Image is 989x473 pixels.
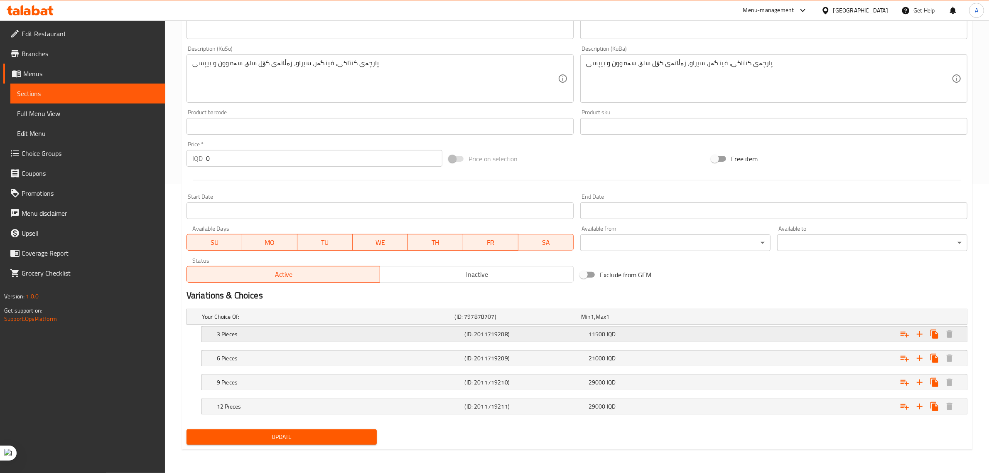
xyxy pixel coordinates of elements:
[927,351,942,366] button: Clone new choice
[463,234,518,251] button: FR
[411,236,460,249] span: TH
[408,234,463,251] button: TH
[606,311,609,322] span: 1
[301,236,349,249] span: TU
[731,154,758,164] span: Free item
[202,327,967,342] div: Expand
[23,69,159,79] span: Menus
[22,148,159,158] span: Choice Groups
[465,378,585,387] h5: (ID: 2011719210)
[3,163,165,183] a: Coupons
[22,49,159,59] span: Branches
[589,329,606,340] span: 11500
[202,351,967,366] div: Expand
[897,375,912,390] button: Add choice group
[581,311,591,322] span: Min
[245,236,294,249] span: MO
[187,429,377,445] button: Update
[3,143,165,163] a: Choice Groups
[217,402,461,411] h5: 12 Pieces
[187,289,967,302] h2: Variations & Choices
[356,236,405,249] span: WE
[17,89,159,99] span: Sections
[10,103,165,123] a: Full Menu View
[187,266,380,283] button: Active
[777,234,967,251] div: ​
[942,327,957,342] button: Delete 3 Pieces
[465,330,585,338] h5: (ID: 2011719208)
[10,84,165,103] a: Sections
[193,432,370,442] span: Update
[3,223,165,243] a: Upsell
[10,123,165,143] a: Edit Menu
[4,313,57,324] a: Support.OpsPlatform
[202,313,452,321] h5: Your Choice Of:
[833,6,888,15] div: [GEOGRAPHIC_DATA]
[22,208,159,218] span: Menu disclaimer
[17,128,159,138] span: Edit Menu
[518,234,574,251] button: SA
[3,263,165,283] a: Grocery Checklist
[589,401,606,412] span: 29000
[912,327,927,342] button: Add new choice
[942,351,957,366] button: Delete 6 Pieces
[927,375,942,390] button: Clone new choice
[912,375,927,390] button: Add new choice
[353,234,408,251] button: WE
[942,375,957,390] button: Delete 9 Pieces
[455,313,578,321] h5: (ID: 797878707)
[600,270,651,280] span: Exclude from GEM
[4,291,25,302] span: Version:
[242,234,297,251] button: MO
[927,327,942,342] button: Clone new choice
[22,268,159,278] span: Grocery Checklist
[190,236,239,249] span: SU
[22,228,159,238] span: Upsell
[589,377,606,388] span: 29000
[927,399,942,414] button: Clone new choice
[202,375,967,390] div: Expand
[3,183,165,203] a: Promotions
[187,234,242,251] button: SU
[22,29,159,39] span: Edit Restaurant
[217,378,461,387] h5: 9 Pieces
[187,118,574,135] input: Please enter product barcode
[383,269,570,281] span: Inactive
[607,401,616,412] span: IQD
[897,399,912,414] button: Add choice group
[580,118,967,135] input: Please enter product sku
[3,64,165,84] a: Menus
[190,269,377,281] span: Active
[3,243,165,263] a: Coverage Report
[607,329,616,340] span: IQD
[3,44,165,64] a: Branches
[912,351,927,366] button: Add new choice
[743,5,794,15] div: Menu-management
[522,236,570,249] span: SA
[3,24,165,44] a: Edit Restaurant
[202,399,967,414] div: Expand
[465,402,585,411] h5: (ID: 2011719211)
[217,330,461,338] h5: 3 Pieces
[607,353,616,364] span: IQD
[580,234,771,251] div: ​
[596,311,606,322] span: Max
[591,311,594,322] span: 1
[466,236,515,249] span: FR
[26,291,39,302] span: 1.0.0
[942,399,957,414] button: Delete 12 Pieces
[22,188,159,198] span: Promotions
[192,59,558,99] textarea: پارچەی كنتاكی، فینگەر، سیراو، زەڵاتەی کۆل سلۆ، سەموون و بیپسی
[206,150,442,167] input: Please enter price
[3,203,165,223] a: Menu disclaimer
[589,353,606,364] span: 21000
[297,234,353,251] button: TU
[897,351,912,366] button: Add choice group
[469,154,518,164] span: Price on selection
[465,354,585,362] h5: (ID: 2011719209)
[607,377,616,388] span: IQD
[187,309,967,324] div: Expand
[897,327,912,342] button: Add choice group
[586,59,952,99] textarea: پارچەی كنتاكی، فینگەر، سیراو، زەڵاتەی کۆل سلۆ، سەموون و بیپسی
[4,305,42,316] span: Get support on:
